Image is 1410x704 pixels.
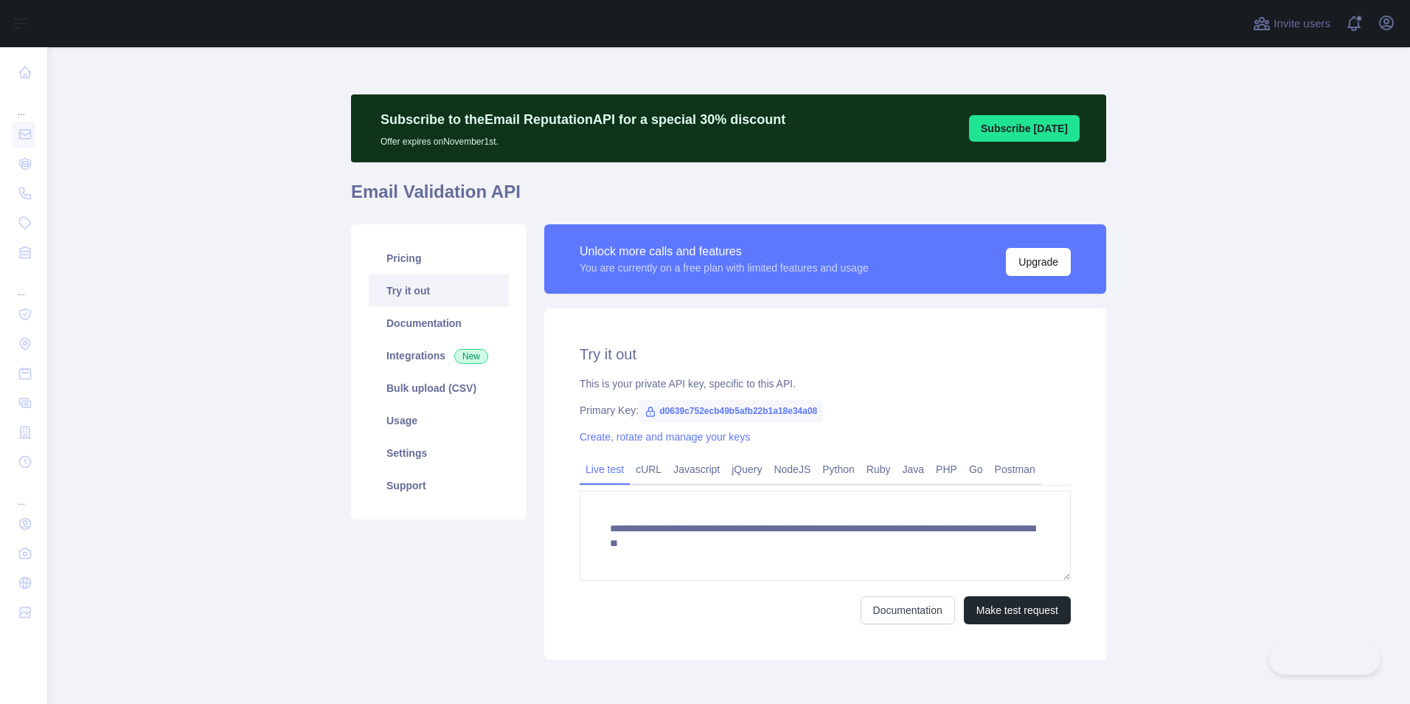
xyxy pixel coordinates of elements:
[580,243,869,260] div: Unlock more calls and features
[351,180,1106,215] h1: Email Validation API
[580,431,750,443] a: Create, rotate and manage your keys
[369,437,509,469] a: Settings
[381,109,785,130] p: Subscribe to the Email Reputation API for a special 30 % discount
[12,89,35,118] div: ...
[454,349,488,364] span: New
[989,458,1041,481] a: Postman
[1250,12,1333,35] button: Invite users
[369,307,509,339] a: Documentation
[580,260,869,275] div: You are currently on a free plan with limited features and usage
[580,458,630,481] a: Live test
[897,458,931,481] a: Java
[1006,248,1071,276] button: Upgrade
[639,400,823,422] span: d0639c752ecb49b5afb22b1a18e34a08
[369,242,509,275] a: Pricing
[580,403,1071,418] div: Primary Key:
[381,130,785,148] p: Offer expires on November 1st.
[964,596,1071,624] button: Make test request
[630,458,667,481] a: cURL
[861,458,897,481] a: Ruby
[816,458,861,481] a: Python
[369,372,509,404] a: Bulk upload (CSV)
[969,115,1080,142] button: Subscribe [DATE]
[1269,643,1381,674] iframe: Toggle Customer Support
[369,275,509,307] a: Try it out
[667,458,726,481] a: Javascript
[1274,15,1330,32] span: Invite users
[369,469,509,502] a: Support
[861,596,955,624] a: Documentation
[580,344,1071,365] h2: Try it out
[726,458,768,481] a: jQuery
[12,269,35,298] div: ...
[768,458,816,481] a: NodeJS
[369,339,509,372] a: Integrations New
[369,404,509,437] a: Usage
[930,458,963,481] a: PHP
[580,376,1071,391] div: This is your private API key, specific to this API.
[963,458,989,481] a: Go
[12,478,35,508] div: ...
